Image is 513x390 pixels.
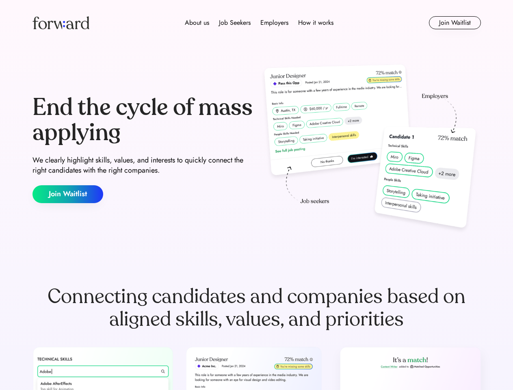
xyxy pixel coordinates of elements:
button: Join Waitlist [429,16,481,29]
div: Employers [260,18,288,28]
div: About us [185,18,209,28]
button: Join Waitlist [32,185,103,203]
div: Connecting candidates and companies based on aligned skills, values, and priorities [32,285,481,331]
div: End the cycle of mass applying [32,95,253,145]
img: Forward logo [32,16,89,29]
div: How it works [298,18,333,28]
img: hero-image.png [260,62,481,236]
div: We clearly highlight skills, values, and interests to quickly connect the right candidates with t... [32,155,253,175]
div: Job Seekers [219,18,251,28]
